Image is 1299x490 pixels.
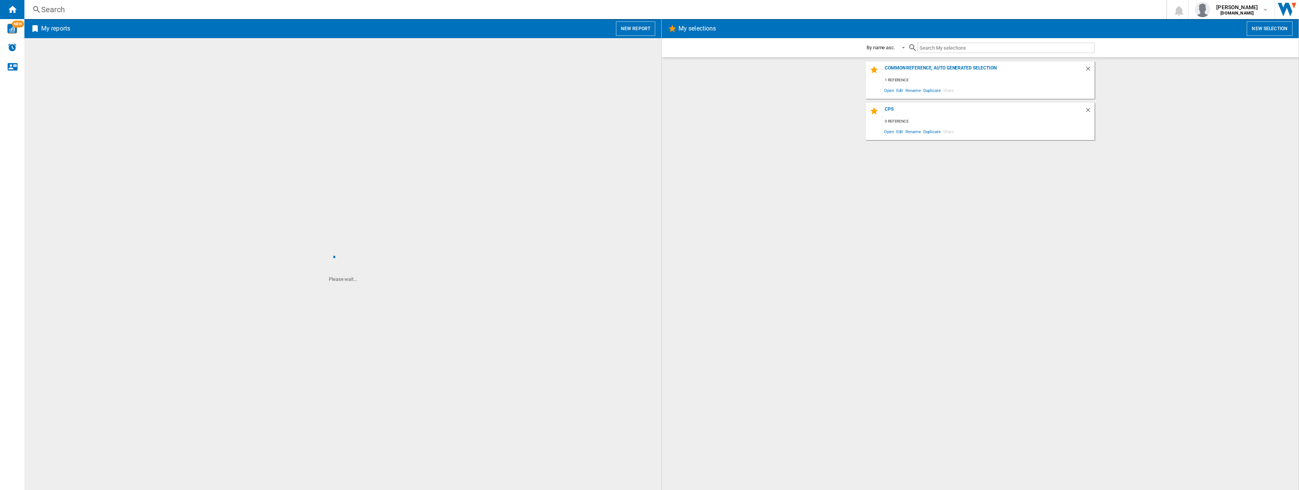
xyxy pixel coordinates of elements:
[41,4,1146,15] div: Search
[883,65,1085,76] div: Common reference, auto generated selection
[942,126,955,137] span: Share
[12,21,24,27] span: NEW
[883,126,895,137] span: Open
[883,85,895,95] span: Open
[1085,65,1095,76] div: Delete
[895,85,905,95] span: Edit
[883,76,1095,85] div: 1 reference
[677,21,717,36] h2: My selections
[904,126,922,137] span: Rename
[922,85,942,95] span: Duplicate
[329,276,357,282] ng-transclude: Please wait...
[616,21,655,36] button: New report
[8,43,17,52] img: alerts-logo.svg
[917,43,1095,53] input: Search My selections
[883,106,1085,117] div: cps
[1085,106,1095,117] div: Delete
[7,24,17,34] img: wise-card.svg
[883,117,1095,126] div: 0 reference
[1247,21,1293,36] button: New selection
[942,85,955,95] span: Share
[1195,2,1210,17] img: profile.jpg
[40,21,72,36] h2: My reports
[922,126,942,137] span: Duplicate
[904,85,922,95] span: Rename
[895,126,905,137] span: Edit
[1220,11,1254,16] b: [DOMAIN_NAME]
[1216,3,1258,11] span: [PERSON_NAME]
[867,45,895,50] div: By name asc.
